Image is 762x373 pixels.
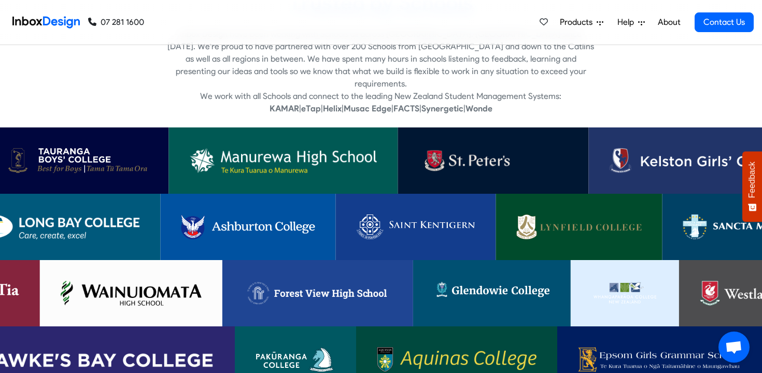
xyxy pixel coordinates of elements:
[578,347,741,372] img: Epsom Girls Grammar School
[742,151,762,222] button: Feedback - Show survey
[613,12,649,33] a: Help
[61,281,202,306] img: Wainuiomata High School
[167,90,594,103] p: We work with all Schools and connect to the leading New Zealand Student Management Systems:
[747,162,757,198] span: Feedback
[393,104,419,113] strong: FACTS
[243,281,392,306] img: Forest View High School
[377,347,537,372] img: Aquinas College
[270,104,299,113] strong: KAMAR
[517,214,642,239] img: Lynfield College
[189,148,377,173] img: Manurewa High School
[301,104,321,113] strong: eTap
[256,347,335,372] img: Pakuranga College
[344,104,391,113] strong: Musac Edge
[167,103,594,115] p: | | | | | |
[88,16,144,28] a: 07 281 1600
[591,281,658,306] img: Whangaparaoa College
[167,28,594,90] p: Inbox Design have been working with Schools all across [GEOGRAPHIC_DATA], [GEOGRAPHIC_DATA] since...
[418,148,568,173] img: St Peter’s School (Cambridge)
[181,214,315,239] img: Ashburton College
[655,12,683,33] a: About
[560,16,597,28] span: Products
[556,12,608,33] a: Products
[356,214,475,239] img: Saint Kentigern College
[617,16,638,28] span: Help
[421,104,463,113] strong: Synergetic
[695,12,754,32] a: Contact Us
[323,104,342,113] strong: Helix
[465,104,492,113] strong: Wonde
[718,332,750,363] a: Open chat
[434,281,549,306] img: Glendowie College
